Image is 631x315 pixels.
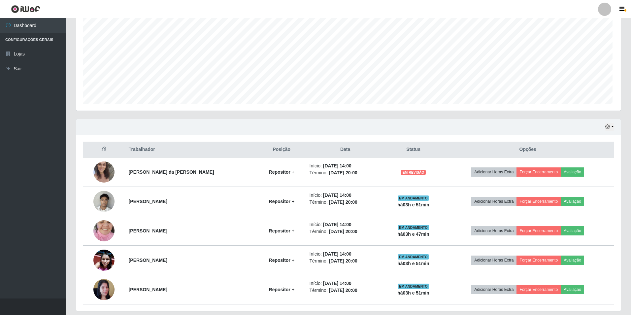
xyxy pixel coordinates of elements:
span: EM ANDAMENTO [398,195,429,201]
li: Término: [310,287,381,294]
button: Avaliação [561,285,584,294]
button: Avaliação [561,197,584,206]
th: Posição [258,142,306,157]
button: Adicionar Horas Extra [471,197,516,206]
li: Término: [310,199,381,206]
strong: Repositor + [269,287,294,292]
time: [DATE] 14:00 [323,192,351,198]
li: Início: [310,162,381,169]
li: Início: [310,251,381,258]
li: Término: [310,228,381,235]
img: 1752618929063.jpeg [93,153,115,191]
span: EM ANDAMENTO [398,225,429,230]
button: Adicionar Horas Extra [471,256,516,265]
img: CoreUI Logo [11,5,40,13]
button: Avaliação [561,226,584,235]
button: Forçar Encerramento [516,256,561,265]
time: [DATE] 20:00 [329,258,357,263]
button: Forçar Encerramento [516,197,561,206]
button: Avaliação [561,167,584,177]
li: Término: [310,258,381,264]
th: Opções [442,142,614,157]
li: Término: [310,169,381,176]
time: [DATE] 20:00 [329,229,357,234]
li: Início: [310,280,381,287]
strong: [PERSON_NAME] [129,228,167,233]
strong: [PERSON_NAME] [129,258,167,263]
span: EM REVISÃO [401,170,425,175]
time: [DATE] 14:00 [323,222,351,227]
img: 1753380554375.jpeg [93,212,115,250]
button: Adicionar Horas Extra [471,285,516,294]
img: 1756206634437.jpeg [93,275,115,303]
time: [DATE] 14:00 [323,163,351,168]
th: Status [385,142,442,157]
button: Adicionar Horas Extra [471,226,516,235]
strong: há 03 h e 51 min [397,202,429,207]
img: 1752582436297.jpeg [93,187,115,215]
button: Avaliação [561,256,584,265]
button: Adicionar Horas Extra [471,167,516,177]
li: Início: [310,221,381,228]
button: Forçar Encerramento [516,226,561,235]
strong: Repositor + [269,258,294,263]
strong: Repositor + [269,228,294,233]
th: Data [306,142,385,157]
button: Forçar Encerramento [516,285,561,294]
strong: há 03 h e 51 min [397,290,429,296]
strong: Repositor + [269,169,294,175]
img: 1754082029820.jpeg [93,250,115,271]
span: EM ANDAMENTO [398,254,429,260]
strong: há 03 h e 47 min [397,231,429,237]
button: Forçar Encerramento [516,167,561,177]
strong: [PERSON_NAME] [129,287,167,292]
time: [DATE] 20:00 [329,288,357,293]
time: [DATE] 20:00 [329,199,357,205]
strong: há 03 h e 51 min [397,261,429,266]
strong: Repositor + [269,199,294,204]
time: [DATE] 14:00 [323,281,351,286]
li: Início: [310,192,381,199]
th: Trabalhador [125,142,258,157]
span: EM ANDAMENTO [398,284,429,289]
strong: [PERSON_NAME] [129,199,167,204]
strong: [PERSON_NAME] da [PERSON_NAME] [129,169,214,175]
time: [DATE] 20:00 [329,170,357,175]
time: [DATE] 14:00 [323,251,351,257]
